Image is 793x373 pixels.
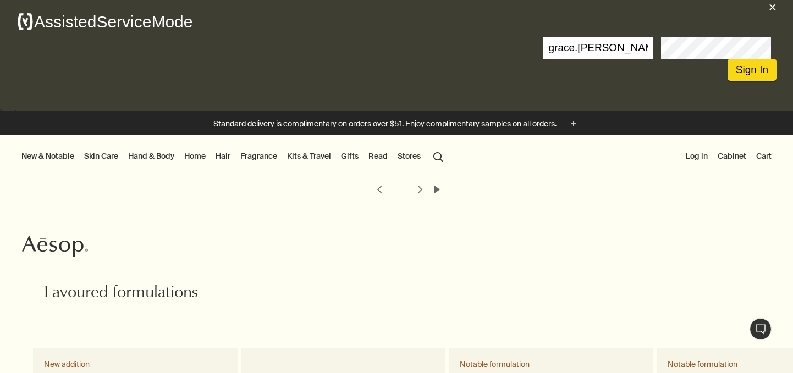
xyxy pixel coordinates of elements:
a: Read [366,149,390,163]
button: Open search [428,146,448,166]
button: play [429,182,445,197]
button: Log in [684,149,710,163]
a: Home [182,149,208,163]
h2: Favoured formulations [44,283,272,305]
button: Live Assistance [750,318,772,340]
p: Standard delivery is complimentary on orders over $51. Enjoy complimentary samples on all orders. [213,118,557,130]
div: A S M [16,3,193,37]
a: Hair [213,149,233,163]
nav: primary [19,135,448,179]
nav: supplementary [684,135,774,179]
a: Gifts [339,149,361,163]
button: previous slide [372,182,387,197]
a: Skin Care [82,149,120,163]
button: New & Notable [19,149,76,163]
a: Kits & Travel [285,149,333,163]
button: Sign In [728,59,777,81]
span: ssisted [45,13,96,31]
button: next slide [412,182,428,197]
button: × [766,3,777,14]
input: Agent ID [543,37,653,59]
svg: Aesop [22,236,88,258]
a: Hand & Body [126,149,177,163]
span: ervice [107,13,151,31]
a: Cabinet [715,149,748,163]
button: Standard delivery is complimentary on orders over $51. Enjoy complimentary samples on all orders. [213,118,580,130]
a: Aesop [19,233,91,263]
button: Cart [754,149,774,163]
button: Stores [395,149,423,163]
a: Fragrance [238,149,279,163]
span: ode [165,13,192,31]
